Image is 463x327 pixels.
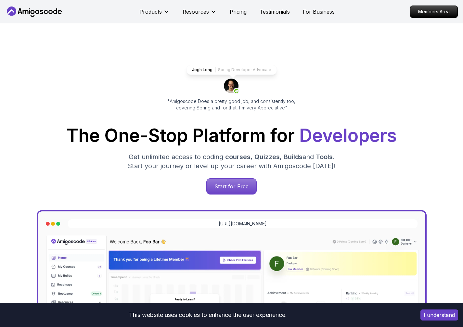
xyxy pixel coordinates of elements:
img: josh long [224,79,239,94]
button: Resources [183,8,217,21]
p: Get unlimited access to coding , , and . Start your journey or level up your career with Amigosco... [122,152,341,170]
button: Accept cookies [420,309,458,321]
p: Products [139,8,162,16]
p: "Amigoscode Does a pretty good job, and consistently too, covering Spring and for that, I'm very ... [159,98,304,111]
p: Jogh Long [192,67,212,72]
p: Resources [183,8,209,16]
a: [URL][DOMAIN_NAME] [219,220,267,227]
a: Start for Free [206,178,257,195]
span: Tools [316,153,333,161]
span: Developers [299,125,397,146]
a: Pricing [230,8,247,16]
span: Builds [284,153,302,161]
button: Products [139,8,170,21]
h1: The One-Stop Platform for [9,127,454,145]
span: Quizzes [254,153,280,161]
a: Testimonials [260,8,290,16]
p: Spring Developer Advocate [218,67,271,72]
p: Start for Free [207,179,256,194]
a: For Business [303,8,335,16]
a: Members Area [410,6,458,18]
div: This website uses cookies to enhance the user experience. [5,308,411,322]
span: courses [225,153,251,161]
